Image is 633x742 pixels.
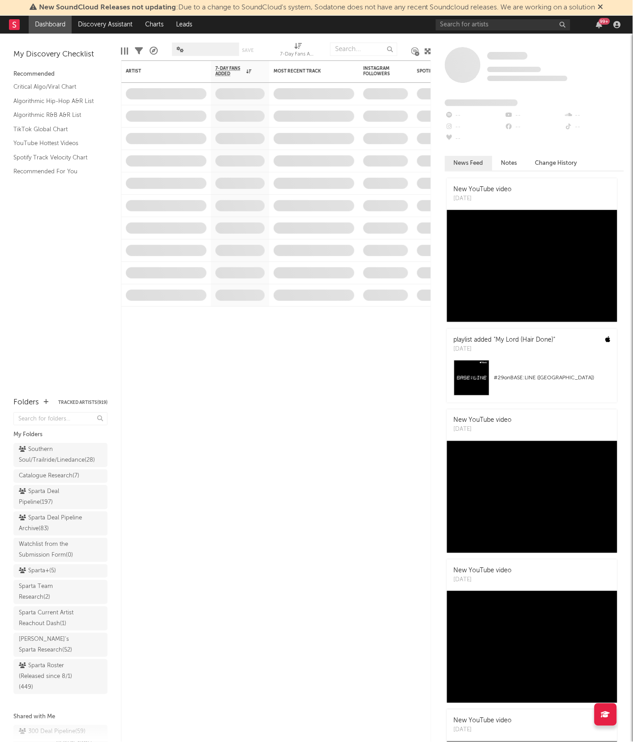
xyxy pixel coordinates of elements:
[19,726,86,737] div: 300 Deal Pipeline ( 59 )
[417,69,484,74] div: Spotify Monthly Listeners
[454,425,512,434] div: [DATE]
[19,486,82,508] div: Sparta Deal Pipeline ( 197 )
[526,156,586,171] button: Change History
[170,16,198,34] a: Leads
[13,606,108,630] a: Sparta Current Artist Reachout Dash(1)
[445,156,492,171] button: News Feed
[150,38,158,64] div: A&R Pipeline
[121,38,128,64] div: Edit Columns
[280,38,316,64] div: 7-Day Fans Added (7-Day Fans Added)
[504,121,564,133] div: --
[487,76,568,81] span: 0 fans last week
[135,38,143,64] div: Filters
[19,661,82,693] div: Sparta Roster (Released since 8/1) ( 449 )
[13,138,99,148] a: YouTube Hottest Videos
[454,335,555,345] div: playlist added
[13,110,99,120] a: Algorithmic R&B A&R List
[19,539,82,561] div: Watchlist from the Submission Form ( 0 )
[13,633,108,657] a: [PERSON_NAME]'s Sparta Research(52)
[13,659,108,694] a: Sparta Roster (Released since 8/1)(449)
[494,373,611,383] div: # 29 on BASE:LINE ([GEOGRAPHIC_DATA])
[13,167,99,176] a: Recommended For You
[242,48,254,53] button: Save
[13,443,108,467] a: Southern Soul/Trailride/Linedance(28)
[13,538,108,562] a: Watchlist from the Submission Form(0)
[126,69,193,74] div: Artist
[436,19,570,30] input: Search for artists
[599,18,610,25] div: 99 +
[454,566,512,576] div: New YouTube video
[13,430,108,441] div: My Folders
[494,337,555,343] a: "My Lord (Hair Done)"
[596,21,603,28] button: 99+
[13,96,99,106] a: Algorithmic Hip-Hop A&R List
[19,608,82,629] div: Sparta Current Artist Reachout Dash ( 1 )
[454,185,512,194] div: New YouTube video
[39,4,176,11] span: New SoundCloud Releases not updating
[564,121,624,133] div: --
[487,67,541,72] span: Tracking Since: [DATE]
[280,49,316,60] div: 7-Day Fans Added (7-Day Fans Added)
[274,69,341,74] div: Most Recent Track
[454,726,512,735] div: [DATE]
[215,66,244,77] span: 7-Day Fans Added
[504,110,564,121] div: --
[598,4,603,11] span: Dismiss
[445,110,504,121] div: --
[13,397,39,408] div: Folders
[19,634,82,656] div: [PERSON_NAME]'s Sparta Research ( 52 )
[72,16,139,34] a: Discovery Assistant
[454,576,512,585] div: [DATE]
[139,16,170,34] a: Charts
[13,153,99,163] a: Spotify Track Velocity Chart
[39,4,595,11] span: : Due to a change to SoundCloud's system, Sodatone does not have any recent Soundcloud releases. ...
[13,124,99,134] a: TikTok Global Chart
[13,580,108,604] a: Sparta Team Research(2)
[13,485,108,509] a: Sparta Deal Pipeline(197)
[445,133,504,145] div: --
[19,566,56,576] div: Sparta+ ( 5 )
[13,564,108,578] a: Sparta+(5)
[454,345,555,354] div: [DATE]
[13,511,108,536] a: Sparta Deal Pipeline Archive(83)
[13,469,108,483] a: Catalogue Research(7)
[19,513,82,534] div: Sparta Deal Pipeline Archive ( 83 )
[19,444,95,466] div: Southern Soul/Trailride/Linedance ( 28 )
[363,66,395,77] div: Instagram Followers
[13,69,108,80] div: Recommended
[19,471,79,481] div: Catalogue Research ( 7 )
[487,51,528,60] a: Some Artist
[29,16,72,34] a: Dashboard
[330,43,397,56] input: Search...
[19,581,82,603] div: Sparta Team Research ( 2 )
[454,194,512,203] div: [DATE]
[454,416,512,425] div: New YouTube video
[13,712,108,723] div: Shared with Me
[445,99,518,106] span: Fans Added by Platform
[447,360,617,403] a: #29onBASE:LINE ([GEOGRAPHIC_DATA])
[454,716,512,726] div: New YouTube video
[13,82,99,92] a: Critical Algo/Viral Chart
[13,412,108,425] input: Search for folders...
[492,156,526,171] button: Notes
[445,121,504,133] div: --
[58,400,108,405] button: Tracked Artists(919)
[13,49,108,60] div: My Discovery Checklist
[564,110,624,121] div: --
